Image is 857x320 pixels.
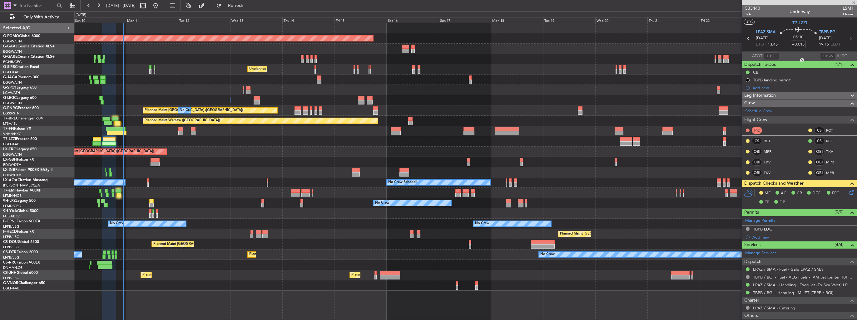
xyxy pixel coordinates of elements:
span: (0/0) [835,209,844,215]
div: OBI [752,148,762,155]
a: LFPB/LBG [3,255,19,260]
span: F-HECD [3,230,17,234]
a: G-GAALCessna Citation XLS+ [3,45,55,48]
span: G-FOMO [3,34,19,38]
a: MPR [826,159,840,165]
span: T7-FFI [3,127,14,131]
a: CS-DTRFalcon 2000 [3,250,38,254]
a: LTBA/ISL [3,121,17,126]
div: Fri 15 [334,17,387,23]
a: FCBB/BZV [3,214,20,219]
span: T7-EMI [3,189,15,192]
span: G-SIRS [3,65,15,69]
a: LFPB/LBG [3,235,19,239]
a: LX-GBHFalcon 7X [3,158,34,162]
a: LX-AOACitation Mustang [3,178,48,182]
span: DP [780,199,785,206]
a: EDLW/DTM [3,162,22,167]
span: T7-BRE [3,117,16,120]
a: Manage Services [745,250,776,256]
a: LX-INBFalcon 900EX EASy II [3,168,52,172]
a: EGGW/LTN [3,39,22,44]
a: G-SIRSCitation Excel [3,65,39,69]
div: CS [752,138,762,144]
button: UTC [744,19,755,25]
a: TBPB / BGI - Handling - M-JET (TBPB / BGI) [753,290,834,295]
div: CS [814,127,825,134]
div: No Crew [110,219,124,228]
div: Add new [752,85,854,90]
a: EGGW/LTN [3,101,22,105]
span: F-GPNJ [3,220,17,223]
a: LPAZ / SMA - Fuel - Galp LPAZ / SMA [753,267,823,272]
div: Sun 17 [439,17,491,23]
a: EDLW/DTM [3,173,22,177]
div: Thu 14 [282,17,334,23]
span: LX-INB [3,168,15,172]
span: LX-GBH [3,158,17,162]
span: [DATE] [819,35,832,41]
span: Dispatch To-Dos [744,61,776,68]
span: Dispatch Checks and Weather [744,180,804,187]
a: LPAZ / SMA - Catering [753,305,795,311]
a: F-HECDFalcon 7X [3,230,34,234]
div: No Crew [475,219,489,228]
a: CS-JHHGlobal 6000 [3,271,38,275]
div: Mon 18 [491,17,543,23]
div: Add new [752,235,854,240]
div: OBI [752,159,762,166]
div: Planned Maint Warsaw ([GEOGRAPHIC_DATA]) [145,116,220,125]
a: DNMM/LOS [3,265,22,270]
div: OBI [752,169,762,176]
div: Wed 20 [595,17,647,23]
div: No Crew Sabadell [388,178,417,187]
a: G-JAGAPhenom 300 [3,75,39,79]
span: [DATE] - [DATE] [106,3,136,8]
div: Wed 13 [230,17,282,23]
span: LX-AOA [3,178,17,182]
span: CS-DTR [3,250,17,254]
div: No Crew [180,106,194,115]
span: Dispatch [744,258,761,265]
a: TKV [764,170,778,176]
div: Tue 12 [178,17,230,23]
span: G-GARE [3,55,17,59]
span: G-LEGC [3,96,17,100]
a: EGLF/FAB [3,142,19,147]
span: CS-DOU [3,240,18,244]
a: Manage Permits [745,218,775,224]
span: LSM1 [843,5,854,12]
a: EGSS/STN [3,111,20,116]
span: LX-TRO [3,148,17,151]
a: RCT [826,138,840,144]
a: CS-RRCFalcon 900LX [3,261,40,264]
span: AC [781,190,786,196]
span: ETOT [756,41,766,48]
div: TBPB landing permit [753,77,791,83]
a: RCT [764,138,778,144]
a: 9H-LPZLegacy 500 [3,199,36,203]
span: G-SPCY [3,86,17,90]
div: OBI [814,148,825,155]
span: 05:30 [793,34,803,41]
div: Mon 11 [126,17,178,23]
div: Fri 22 [700,17,752,23]
div: TBPB LDG [753,226,772,232]
a: G-SPCYLegacy 650 [3,86,37,90]
span: TBPB BGI [819,29,837,36]
div: Unplanned Maint [GEOGRAPHIC_DATA] ([GEOGRAPHIC_DATA]) [51,147,154,156]
a: T7-FFIFalcon 7X [3,127,31,131]
input: Trip Number [19,1,55,10]
div: OBI [814,169,825,176]
a: LFMD/CEQ [3,204,21,208]
span: MF [765,190,770,196]
a: T7-LZZIPraetor 600 [3,137,37,141]
a: G-LEGCLegacy 600 [3,96,37,100]
a: F-GPNJFalcon 900EX [3,220,40,223]
div: Planned Maint [GEOGRAPHIC_DATA] ([GEOGRAPHIC_DATA]) [351,270,450,280]
a: EGGW/LTN [3,152,22,157]
div: - - [764,128,778,133]
span: DFC, [812,190,822,196]
a: LFPB/LBG [3,276,19,280]
div: Planned Maint Sofia [249,250,281,259]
